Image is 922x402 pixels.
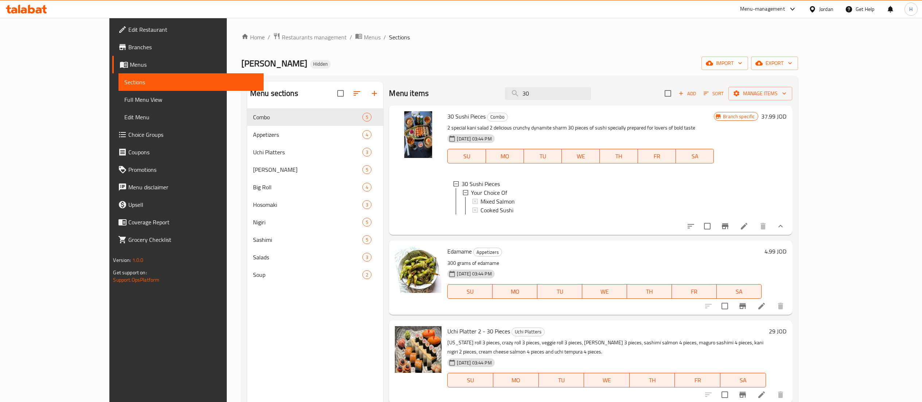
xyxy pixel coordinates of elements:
[128,183,257,192] span: Menu disclaimer
[769,326,786,336] h6: 29 JOD
[716,217,734,235] button: Branch-specific-item
[679,151,711,162] span: SA
[253,235,363,244] div: Sashimi
[486,149,524,163] button: MO
[395,246,441,293] img: Edamame
[247,213,384,231] div: Nigiri5
[128,165,257,174] span: Promotions
[124,78,257,86] span: Sections
[627,284,672,299] button: TH
[128,148,257,156] span: Coupons
[734,89,786,98] span: Manage items
[241,32,798,42] nav: breadcrumb
[451,375,490,386] span: SU
[355,32,381,42] a: Menus
[363,201,371,208] span: 3
[362,183,371,192] div: items
[112,213,263,231] a: Coverage Report
[350,33,352,42] li: /
[447,259,761,268] p: 300 grams of edamame
[366,85,383,102] button: Add section
[128,200,257,209] span: Upsell
[707,59,742,68] span: import
[253,148,363,156] span: Uchi Platters
[495,286,534,297] span: MO
[395,111,441,158] img: 30 Sushi Pieces
[582,284,627,299] button: WE
[527,151,559,162] span: TU
[701,57,748,70] button: import
[630,373,675,387] button: TH
[364,33,381,42] span: Menus
[113,255,131,265] span: Version:
[273,32,347,42] a: Restaurants management
[389,33,410,42] span: Sections
[660,86,676,101] span: Select section
[128,235,257,244] span: Grocery Checklist
[112,56,263,73] a: Menus
[253,200,363,209] div: Hosomaki
[253,253,363,262] div: Salads
[362,148,371,156] div: items
[699,88,728,99] span: Sort items
[362,218,371,227] div: items
[757,302,766,310] a: Edit menu item
[757,390,766,399] a: Edit menu item
[447,149,486,163] button: SU
[630,286,669,297] span: TH
[451,286,490,297] span: SU
[253,165,363,174] div: Ura Maki
[462,179,500,188] span: 30 Sushi Pieces
[717,284,762,299] button: SA
[633,375,672,386] span: TH
[474,248,502,256] span: Appetizers
[118,91,263,108] a: Full Menu View
[389,88,429,99] h2: Menu items
[124,95,257,104] span: Full Menu View
[253,183,363,192] span: Big Roll
[253,113,363,121] span: Combo
[362,253,371,262] div: items
[454,270,494,277] span: [DATE] 03:44 PM
[247,266,384,283] div: Soup2
[772,217,789,235] button: show more
[362,235,371,244] div: items
[113,275,159,285] a: Support.OpsPlatform
[363,184,371,191] span: 4
[112,161,263,178] a: Promotions
[603,151,635,162] span: TH
[489,151,521,162] span: MO
[247,161,384,178] div: [PERSON_NAME]5
[734,297,751,315] button: Branch-specific-item
[447,326,510,337] span: Uchi Platter 2 - 30 Pieces
[487,113,507,121] span: Combo
[447,373,493,387] button: SU
[112,126,263,143] a: Choice Groups
[112,196,263,213] a: Upsell
[585,286,624,297] span: WE
[112,231,263,248] a: Grocery Checklist
[253,218,363,227] span: Nigiri
[384,33,386,42] li: /
[454,135,494,142] span: [DATE] 03:44 PM
[600,149,638,163] button: TH
[505,87,591,100] input: search
[493,284,537,299] button: MO
[638,149,676,163] button: FR
[447,338,766,356] p: [US_STATE] roll 3 pieces, crazy roll 3 pieces, veggie roll 3 pieces, [PERSON_NAME] 3 pieces, sash...
[310,61,331,67] span: Hidden
[247,178,384,196] div: Big Roll4
[348,85,366,102] span: Sort sections
[253,270,363,279] div: Soup
[702,88,725,99] button: Sort
[247,143,384,161] div: Uchi Platters3
[682,217,700,235] button: sort-choices
[496,375,536,386] span: MO
[362,200,371,209] div: items
[112,38,263,56] a: Branches
[565,151,597,162] span: WE
[310,60,331,69] div: Hidden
